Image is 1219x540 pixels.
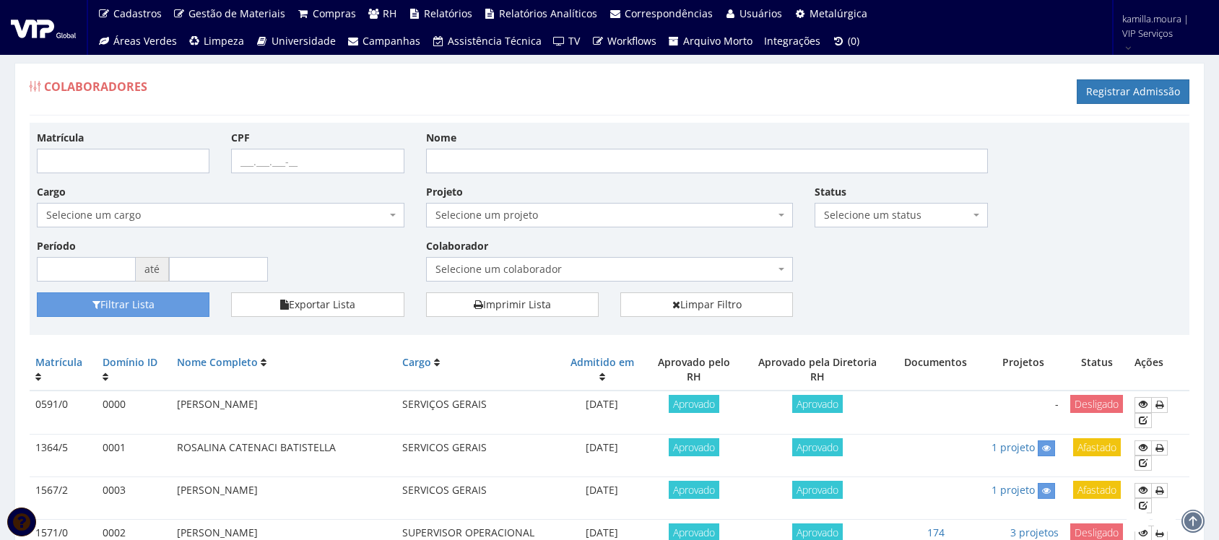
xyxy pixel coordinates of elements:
th: Ações [1129,349,1189,391]
span: Colaboradores [44,79,147,95]
span: Workflows [607,34,656,48]
span: Aprovado [792,395,843,413]
label: Projeto [426,185,463,199]
td: SERVIÇOS GERAIS [396,391,560,434]
span: Universidade [272,34,336,48]
span: Integrações [764,34,820,48]
td: ROSALINA CATENACI BATISTELLA [171,434,396,476]
span: Assistência Técnica [448,34,542,48]
a: Cargo [402,355,431,369]
button: Filtrar Lista [37,292,209,317]
td: 0001 [97,434,171,476]
a: Workflows [586,27,662,55]
a: Integrações [758,27,826,55]
a: Assistência Técnica [426,27,547,55]
span: Desligado [1070,395,1123,413]
a: Admitido em [571,355,634,369]
span: Metalúrgica [810,6,867,20]
th: Documentos [890,349,982,391]
span: Selecione um projeto [426,203,794,227]
span: Arquivo Morto [683,34,752,48]
span: Aprovado [792,481,843,499]
span: Selecione um projeto [435,208,776,222]
button: Exportar Lista [231,292,404,317]
span: Compras [313,6,356,20]
span: Aprovado [669,395,719,413]
th: Aprovado pela Diretoria RH [745,349,890,391]
span: kamilla.moura | VIP Serviços [1122,12,1200,40]
td: - [981,391,1064,434]
span: Aprovado [792,438,843,456]
input: ___.___.___-__ [231,149,404,173]
span: até [136,257,169,282]
span: Selecione um status [824,208,969,222]
td: [PERSON_NAME] [171,391,396,434]
th: Status [1064,349,1129,391]
td: 0003 [97,476,171,519]
span: Limpeza [204,34,244,48]
a: Imprimir Lista [426,292,599,317]
th: Aprovado pelo RH [643,349,744,391]
td: 0000 [97,391,171,434]
span: Selecione um cargo [37,203,404,227]
a: 3 projetos [1010,526,1059,539]
span: Cadastros [113,6,162,20]
label: Cargo [37,185,66,199]
td: 0591/0 [30,391,97,434]
a: Nome Completo [177,355,258,369]
img: logo [11,17,76,38]
a: Áreas Verdes [92,27,183,55]
label: Status [815,185,846,199]
a: TV [547,27,586,55]
span: Usuários [739,6,782,20]
a: Arquivo Morto [662,27,759,55]
a: Matrícula [35,355,82,369]
span: Relatórios Analíticos [499,6,597,20]
label: Nome [426,131,456,145]
a: Limpeza [183,27,251,55]
a: Campanhas [342,27,427,55]
td: 1567/2 [30,476,97,519]
label: Período [37,239,76,253]
label: CPF [231,131,250,145]
td: [DATE] [560,476,643,519]
span: Aprovado [669,481,719,499]
td: [DATE] [560,391,643,434]
td: SERVICOS GERAIS [396,476,560,519]
span: Selecione um colaborador [426,257,794,282]
span: Afastado [1073,481,1121,499]
label: Colaborador [426,239,488,253]
span: Selecione um cargo [46,208,386,222]
td: [DATE] [560,434,643,476]
a: Registrar Admissão [1077,79,1189,104]
span: RH [383,6,396,20]
span: Campanhas [363,34,420,48]
th: Projetos [981,349,1064,391]
span: Selecione um status [815,203,987,227]
td: 1364/5 [30,434,97,476]
a: Domínio ID [103,355,157,369]
span: Afastado [1073,438,1121,456]
span: Correspondências [625,6,713,20]
span: Áreas Verdes [113,34,177,48]
span: TV [568,34,580,48]
a: (0) [826,27,865,55]
td: [PERSON_NAME] [171,476,396,519]
a: Limpar Filtro [620,292,793,317]
span: Selecione um colaborador [435,262,776,276]
span: Aprovado [669,438,719,456]
a: 1 projeto [992,440,1035,454]
td: SERVICOS GERAIS [396,434,560,476]
span: Relatórios [424,6,472,20]
span: (0) [848,34,859,48]
a: Universidade [250,27,342,55]
a: 1 projeto [992,483,1035,497]
span: Gestão de Materiais [188,6,285,20]
label: Matrícula [37,131,84,145]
